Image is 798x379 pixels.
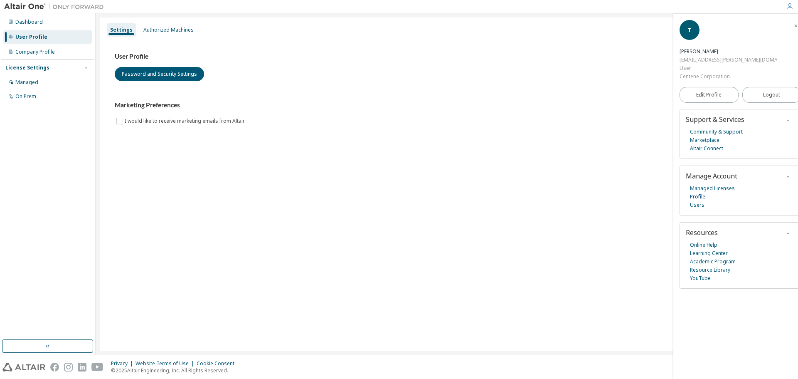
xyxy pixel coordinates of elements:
[50,363,59,372] img: facebook.svg
[688,27,691,34] span: T
[690,274,711,282] a: YouTube
[686,115,744,124] span: Support & Services
[680,87,739,103] a: Edit Profile
[686,171,737,181] span: Manage Account
[15,34,47,40] div: User Profile
[696,92,722,98] span: Edit Profile
[15,49,55,55] div: Company Profile
[680,47,777,56] div: Tierra Turner
[110,27,133,33] div: Settings
[115,52,779,61] h3: User Profile
[690,144,723,153] a: Altair Connect
[135,360,197,367] div: Website Terms of Use
[690,258,736,266] a: Academic Program
[680,64,777,72] div: User
[111,360,135,367] div: Privacy
[680,56,777,64] div: [EMAIL_ADDRESS][PERSON_NAME][DOMAIN_NAME]
[680,72,777,81] div: Centene Corporation
[125,116,246,126] label: I would like to receive marketing emails from Altair
[15,79,38,86] div: Managed
[4,2,108,11] img: Altair One
[197,360,239,367] div: Cookie Consent
[111,367,239,374] p: © 2025 Altair Engineering, Inc. All Rights Reserved.
[115,101,779,109] h3: Marketing Preferences
[5,64,49,71] div: License Settings
[690,128,743,136] a: Community & Support
[686,228,718,237] span: Resources
[64,363,73,372] img: instagram.svg
[690,241,717,249] a: Online Help
[115,67,204,81] button: Password and Security Settings
[690,136,719,144] a: Marketplace
[143,27,194,33] div: Authorized Machines
[690,201,704,209] a: Users
[78,363,86,372] img: linkedin.svg
[690,193,705,201] a: Profile
[690,184,735,193] a: Managed Licenses
[690,266,730,274] a: Resource Library
[15,93,36,100] div: On Prem
[2,363,45,372] img: altair_logo.svg
[15,19,43,25] div: Dashboard
[91,363,103,372] img: youtube.svg
[763,91,780,99] span: Logout
[690,249,728,258] a: Learning Center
